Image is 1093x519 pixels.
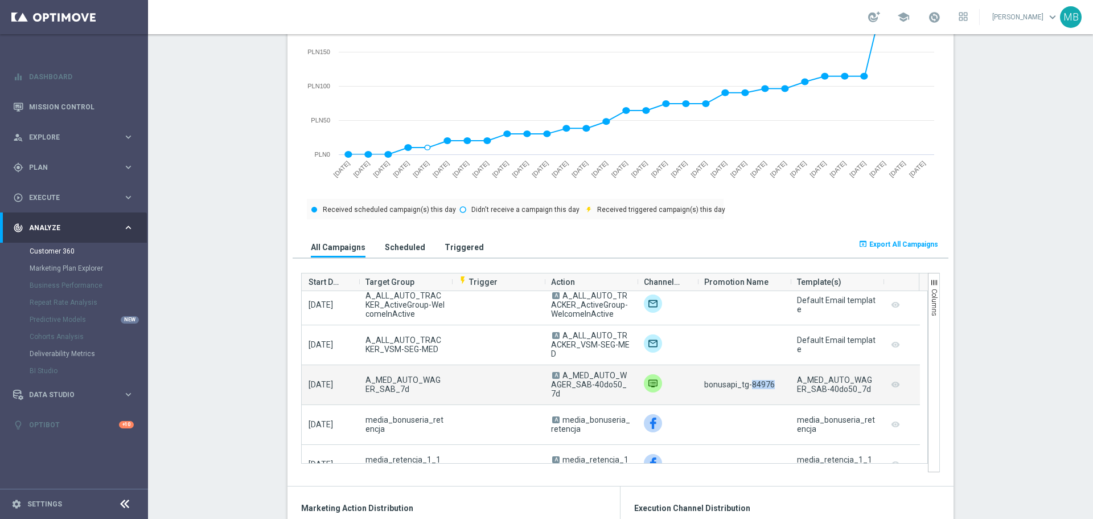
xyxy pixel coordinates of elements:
[29,194,123,201] span: Execute
[365,415,445,434] span: media_bonuseria_retencja
[352,160,371,178] text: [DATE]
[729,160,748,178] text: [DATE]
[551,271,575,293] span: Action
[30,311,147,328] div: Predictive Models
[30,328,147,345] div: Cohorts Analysis
[30,264,118,273] a: Marketing Plan Explorer
[332,160,351,178] text: [DATE]
[309,340,333,349] span: [DATE]
[858,239,868,248] i: open_in_browser
[30,277,147,294] div: Business Performance
[365,291,445,318] span: A_ALL_AUTO_TRACKER_ActiveGroup-WelcomeInActive
[30,349,118,358] a: Deliverability Metrics
[13,390,134,399] button: Data Studio keyboard_arrow_right
[13,133,134,142] button: person_search Explore keyboard_arrow_right
[552,372,560,379] span: A
[308,236,368,258] button: All Campaigns
[769,160,788,178] text: [DATE]
[550,160,569,178] text: [DATE]
[30,243,147,260] div: Customer 360
[552,416,560,423] span: A
[13,163,134,172] button: gps_fixed Plan keyboard_arrow_right
[888,160,907,178] text: [DATE]
[13,103,134,112] button: Mission Control
[669,160,688,178] text: [DATE]
[13,62,134,92] div: Dashboard
[551,291,628,318] span: A_ALL_AUTO_TRACKER_ActiveGroup-WelcomeInActive
[848,160,867,178] text: [DATE]
[30,294,147,311] div: Repeat Rate Analysis
[13,193,23,203] i: play_circle_outline
[13,223,123,233] div: Analyze
[451,160,470,178] text: [DATE]
[797,375,876,394] div: A_MED_AUTO_WAGER_SAB-40do50_7d
[1046,11,1059,23] span: keyboard_arrow_down
[650,160,668,178] text: [DATE]
[392,160,410,178] text: [DATE]
[385,242,425,252] h3: Scheduled
[445,242,484,252] h3: Triggered
[314,151,330,158] text: PLN0
[432,160,450,178] text: [DATE]
[511,160,529,178] text: [DATE]
[610,160,629,178] text: [DATE]
[119,421,134,428] div: +10
[29,92,134,122] a: Mission Control
[13,92,134,122] div: Mission Control
[13,410,134,440] div: Optibot
[309,380,333,389] span: [DATE]
[30,345,147,362] div: Deliverability Metrics
[552,292,560,299] span: A
[13,193,123,203] div: Execute
[13,223,134,232] button: track_changes Analyze keyboard_arrow_right
[749,160,768,178] text: [DATE]
[808,160,827,178] text: [DATE]
[471,206,580,214] text: Didn't receive a campaign this day
[13,420,23,430] i: lightbulb
[788,160,807,178] text: [DATE]
[442,236,487,258] button: Triggered
[551,371,627,398] span: A_MED_AUTO_WAGER_SAB-40do50_7d
[491,160,509,178] text: [DATE]
[551,331,630,358] span: A_ALL_AUTO_TRACKER_VSM-SEG-MED
[644,271,681,293] span: Channel(s)
[123,132,134,142] i: keyboard_arrow_right
[644,414,662,432] img: Facebook Custom Audience
[309,300,333,309] span: [DATE]
[13,72,134,81] button: equalizer Dashboard
[644,295,662,313] img: Target group only
[29,410,119,440] a: Optibot
[13,162,23,173] i: gps_fixed
[991,9,1060,26] a: [PERSON_NAME]keyboard_arrow_down
[307,83,330,89] text: PLN100
[689,160,708,178] text: [DATE]
[123,192,134,203] i: keyboard_arrow_right
[309,420,333,429] span: [DATE]
[29,391,123,398] span: Data Studio
[121,316,139,324] div: NEW
[13,390,123,400] div: Data Studio
[30,362,147,379] div: BI Studio
[704,271,769,293] span: Promotion Name
[13,132,23,142] i: person_search
[307,48,330,55] text: PLN150
[29,224,123,231] span: Analyze
[897,11,910,23] span: school
[13,193,134,202] button: play_circle_outline Execute keyboard_arrow_right
[13,72,23,82] i: equalizer
[311,242,365,252] h3: All Campaigns
[644,454,662,472] img: Facebook Custom Audience
[13,162,123,173] div: Plan
[590,160,609,178] text: [DATE]
[634,503,940,513] h3: Execution Channel Distribution
[868,160,887,178] text: [DATE]
[908,160,927,178] text: [DATE]
[797,455,876,473] div: media_retencja_1_14
[323,206,456,214] text: Received scheduled campaign(s) this day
